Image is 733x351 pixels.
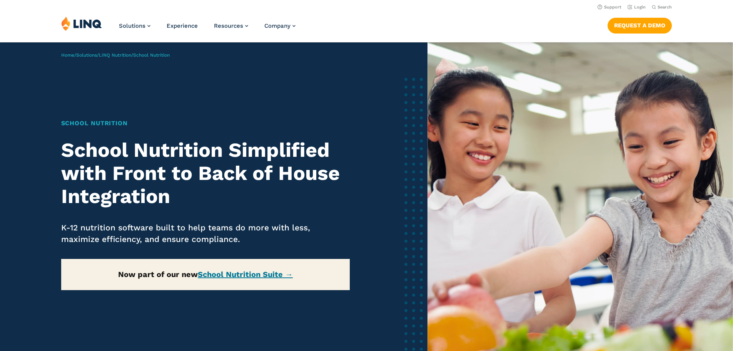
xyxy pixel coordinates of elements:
[61,16,102,31] img: LINQ | K‑12 Software
[61,139,350,208] h2: School Nutrition Simplified with Front to Back of House Integration
[76,52,97,58] a: Solutions
[198,270,293,279] a: School Nutrition Suite →
[119,22,150,29] a: Solutions
[119,16,296,42] nav: Primary Navigation
[214,22,243,29] span: Resources
[264,22,291,29] span: Company
[99,52,131,58] a: LINQ Nutrition
[264,22,296,29] a: Company
[214,22,248,29] a: Resources
[133,52,170,58] span: School Nutrition
[119,22,145,29] span: Solutions
[598,5,621,10] a: Support
[61,222,350,245] p: K-12 nutrition software built to help teams do more with less, maximize efficiency, and ensure co...
[652,4,672,10] button: Open Search Bar
[61,119,350,128] h1: School Nutrition
[118,270,293,279] strong: Now part of our new
[628,5,646,10] a: Login
[658,5,672,10] span: Search
[608,18,672,33] a: Request a Demo
[167,22,198,29] a: Experience
[61,52,170,58] span: / / /
[61,52,74,58] a: Home
[608,16,672,33] nav: Button Navigation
